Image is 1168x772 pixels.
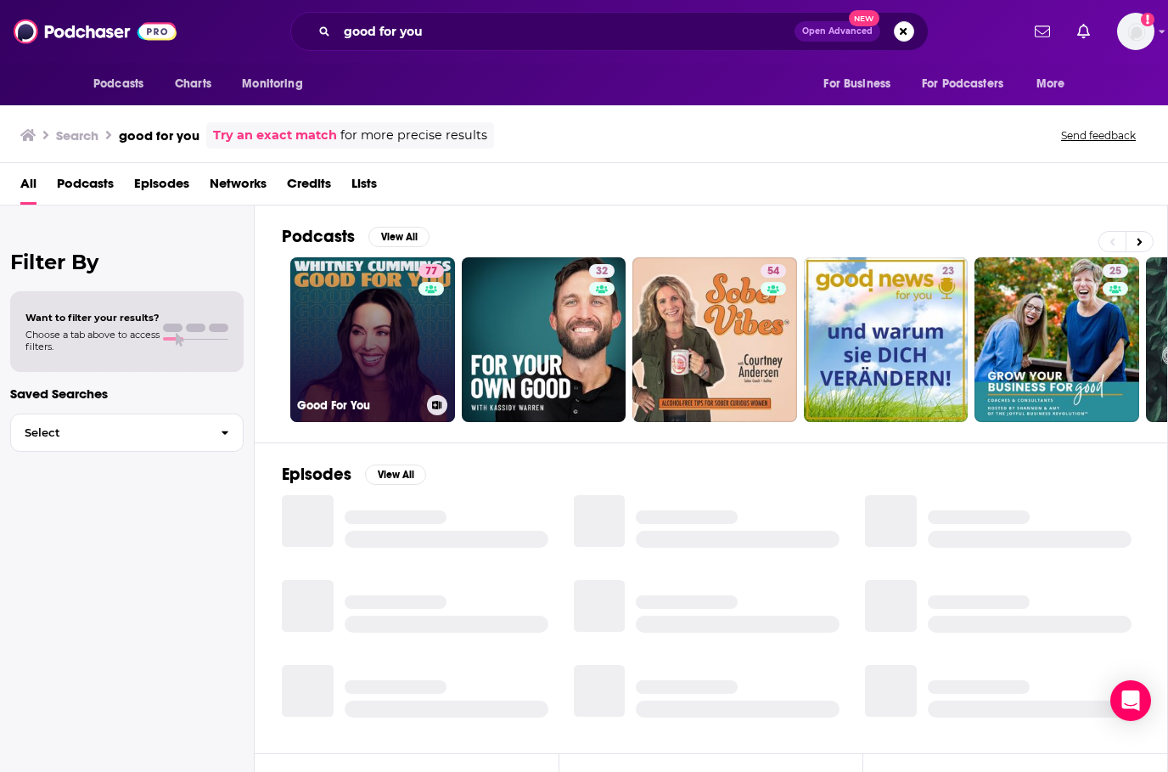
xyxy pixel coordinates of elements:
span: More [1036,72,1065,96]
a: 77Good For You [290,257,455,422]
a: 25 [974,257,1139,422]
span: For Business [823,72,890,96]
a: 23 [804,257,969,422]
a: Credits [287,170,331,205]
a: EpisodesView All [282,464,426,485]
button: Open AdvancedNew [795,21,880,42]
button: Send feedback [1056,128,1141,143]
span: Open Advanced [802,27,873,36]
a: Podcasts [57,170,114,205]
button: open menu [81,68,166,100]
span: Select [11,427,207,438]
span: Monitoring [242,72,302,96]
div: Search podcasts, credits, & more... [290,12,929,51]
span: 54 [767,263,779,280]
button: View All [368,227,430,247]
a: 32 [589,264,615,278]
a: 23 [935,264,961,278]
span: Want to filter your results? [25,312,160,324]
h3: Good For You [297,398,420,413]
button: open menu [1025,68,1087,100]
a: 54 [761,264,786,278]
button: Select [10,414,244,452]
button: Show profile menu [1117,13,1154,50]
span: for more precise results [340,126,487,145]
button: View All [365,465,426,485]
h2: Filter By [10,250,244,274]
span: 23 [942,263,954,280]
button: open menu [911,68,1028,100]
h3: Search [56,127,98,144]
a: 25 [1103,264,1128,278]
span: New [849,10,879,26]
a: Charts [164,68,222,100]
span: Podcasts [93,72,143,96]
a: Show notifications dropdown [1070,17,1097,46]
span: 25 [1109,263,1121,280]
div: Open Intercom Messenger [1110,680,1151,721]
a: 32 [462,257,626,422]
span: 77 [425,263,437,280]
svg: Email not verified [1141,13,1154,26]
a: All [20,170,36,205]
span: Charts [175,72,211,96]
a: 54 [632,257,797,422]
h3: good for you [119,127,199,144]
img: Podchaser - Follow, Share and Rate Podcasts [14,15,177,48]
input: Search podcasts, credits, & more... [337,18,795,45]
a: Episodes [134,170,189,205]
span: For Podcasters [922,72,1003,96]
a: PodcastsView All [282,226,430,247]
h2: Podcasts [282,226,355,247]
a: Try an exact match [213,126,337,145]
button: open menu [230,68,324,100]
button: open menu [811,68,912,100]
a: Networks [210,170,267,205]
a: Lists [351,170,377,205]
p: Saved Searches [10,386,244,402]
span: Choose a tab above to access filters. [25,329,160,352]
h2: Episodes [282,464,351,485]
img: User Profile [1117,13,1154,50]
a: Show notifications dropdown [1028,17,1057,46]
a: 77 [418,264,444,278]
span: 32 [596,263,608,280]
span: Logged in as charlottestone [1117,13,1154,50]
